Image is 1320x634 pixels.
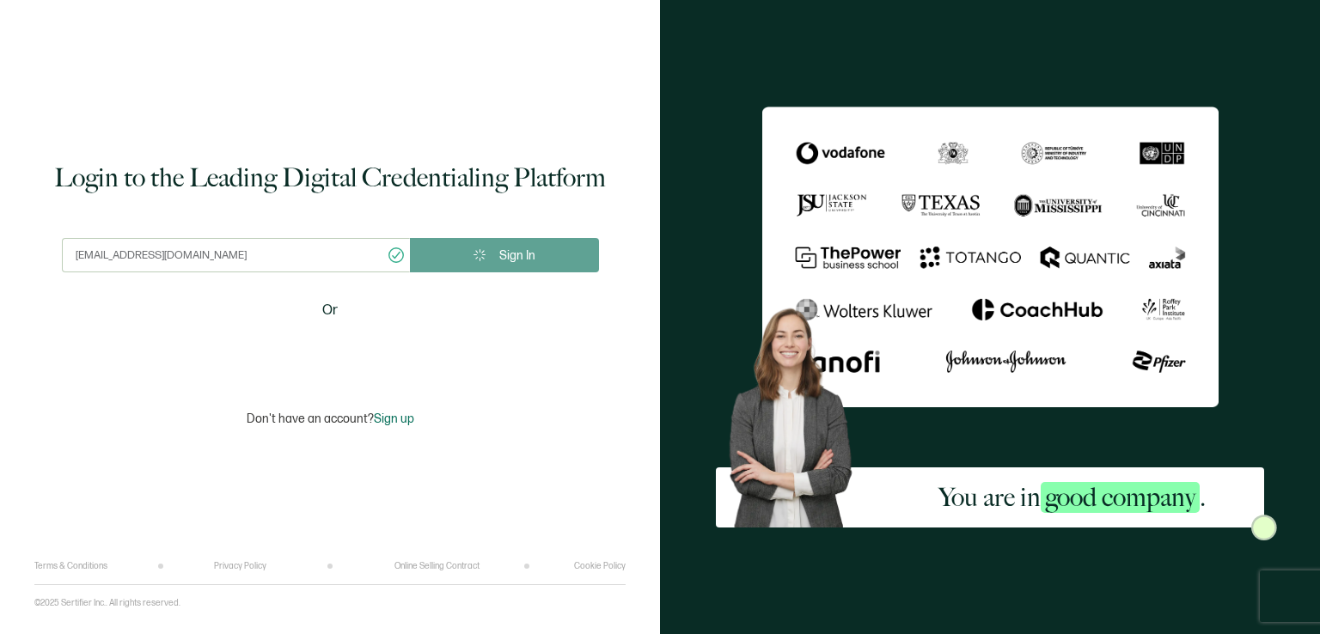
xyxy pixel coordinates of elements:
span: Or [322,300,338,321]
iframe: Sign in with Google Button [223,332,437,370]
ion-icon: checkmark circle outline [387,246,406,265]
a: Privacy Policy [214,561,266,571]
input: Enter your work email address [62,238,410,272]
p: Don't have an account? [247,411,414,426]
a: Cookie Policy [574,561,626,571]
p: ©2025 Sertifier Inc.. All rights reserved. [34,598,180,608]
a: Terms & Conditions [34,561,107,571]
img: Sertifier Login - You are in <span class="strong-h">good company</span>. [762,107,1219,407]
h2: You are in . [938,480,1206,515]
span: good company [1041,482,1200,513]
img: Sertifier Login - You are in <span class="strong-h">good company</span>. Hero [716,297,880,527]
a: Online Selling Contract [394,561,480,571]
h1: Login to the Leading Digital Credentialing Platform [54,161,606,195]
span: Sign up [374,411,414,426]
img: Sertifier Login [1251,515,1277,540]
